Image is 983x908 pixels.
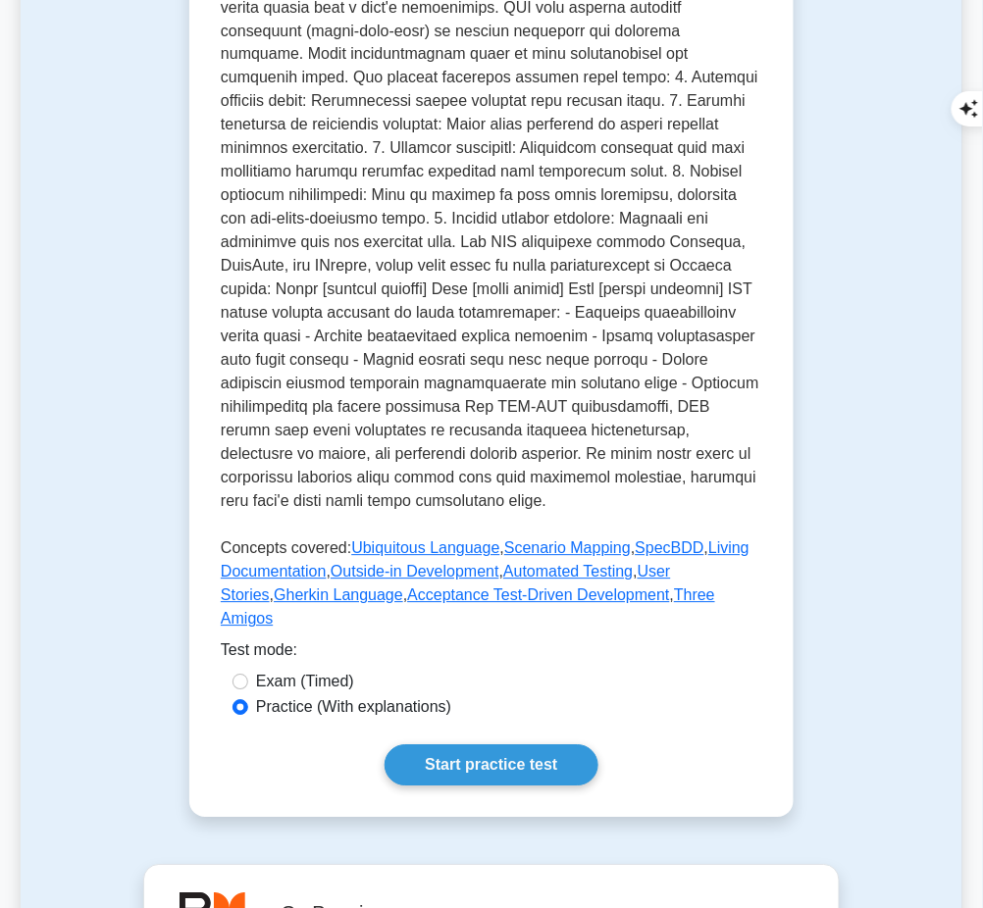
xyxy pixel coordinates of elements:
div: Test mode: [221,639,762,671]
a: Acceptance Test-Driven Development [407,587,669,604]
a: Ubiquitous Language [351,540,499,557]
label: Practice (With explanations) [256,696,451,720]
a: Gherkin Language [274,587,403,604]
a: User Stories [221,564,671,604]
a: SpecBDD [636,540,704,557]
a: Scenario Mapping [504,540,631,557]
a: Start practice test [385,745,597,786]
a: Automated Testing [503,564,633,580]
a: Outside-in Development [331,564,499,580]
p: Concepts covered: , , , , , , , , , [221,537,762,639]
label: Exam (Timed) [256,671,354,694]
